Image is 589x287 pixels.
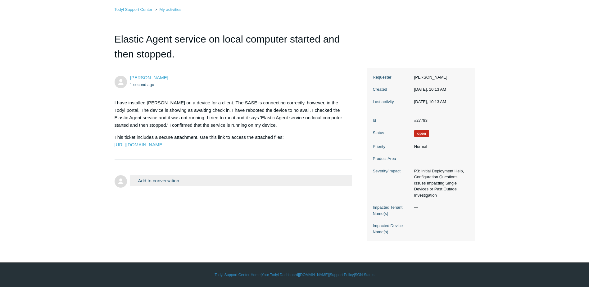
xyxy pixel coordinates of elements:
dt: Impacted Tenant Name(s) [373,204,411,216]
li: Todyl Support Center [115,7,154,12]
time: 08/29/2025, 10:13 [414,99,446,104]
a: My activities [159,7,181,12]
a: Support Policy [330,272,354,278]
a: [DOMAIN_NAME] [299,272,329,278]
dt: Impacted Device Name(s) [373,223,411,235]
time: 08/29/2025, 10:13 [414,87,446,92]
dt: Priority [373,143,411,150]
dd: — [411,223,469,229]
span: We are working on a response for you [414,130,429,137]
dd: Normal [411,143,469,150]
dt: Product Area [373,156,411,162]
time: 08/29/2025, 10:13 [130,82,154,87]
h1: Elastic Agent service on local computer started and then stopped. [115,32,352,68]
a: SGN Status [355,272,374,278]
dd: #27783 [411,117,469,124]
dd: P3: Initial Deployment Help, Configuration Questions, Issues Impacting Single Devices or Past Out... [411,168,469,198]
a: Todyl Support Center Home [215,272,261,278]
div: | | | | [115,272,475,278]
dt: Status [373,130,411,136]
dt: Id [373,117,411,124]
a: [URL][DOMAIN_NAME] [115,142,164,147]
dd: — [411,204,469,211]
dt: Created [373,86,411,93]
a: Todyl Support Center [115,7,152,12]
button: Add to conversation [130,175,352,186]
p: This ticket includes a secure attachment. Use this link to access the attached files: [115,134,346,148]
dd: — [411,156,469,162]
dt: Severity/Impact [373,168,411,174]
dt: Last activity [373,99,411,105]
p: I have installed [PERSON_NAME] on a device for a client. The SASE is connecting correctly, howeve... [115,99,346,129]
a: Your Todyl Dashboard [261,272,298,278]
dt: Requester [373,74,411,80]
li: My activities [153,7,181,12]
a: [PERSON_NAME] [130,75,168,80]
span: Daniel Vickery [130,75,168,80]
dd: [PERSON_NAME] [411,74,469,80]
